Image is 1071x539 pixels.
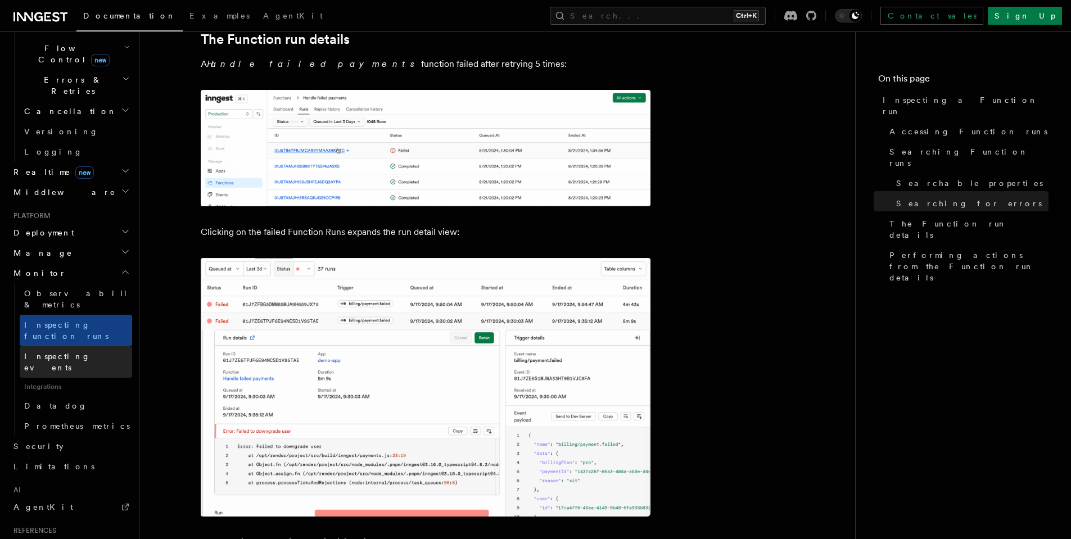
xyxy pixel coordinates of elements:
span: AI [9,486,21,495]
span: Prometheus metrics [24,422,130,431]
span: AgentKit [263,11,323,20]
span: Cancellation [20,106,117,117]
a: Inspecting function runs [20,315,132,346]
span: Inspecting a Function run [883,94,1049,117]
a: Accessing Function runs [885,121,1049,142]
span: Integrations [20,378,132,396]
span: Limitations [13,462,94,471]
span: Inspecting events [24,352,91,372]
a: Security [9,436,132,456]
span: References [9,526,56,535]
img: The "Handle failed payments" Function runs list features a run in a failing state. [201,90,650,206]
span: Documentation [83,11,176,20]
span: Inspecting function runs [24,320,109,341]
a: The Function run details [885,214,1049,245]
span: Deployment [9,227,74,238]
em: Handle failed payments [207,58,421,69]
span: Manage [9,247,73,259]
span: Security [13,442,64,451]
a: Documentation [76,3,183,31]
span: Logging [24,147,83,156]
span: Observability & metrics [24,289,140,309]
a: Versioning [20,121,132,142]
div: Monitor [9,283,132,436]
a: Datadog [20,396,132,416]
p: Clicking on the failed Function Runs expands the run detail view: [201,224,650,240]
a: Inspecting a Function run [878,90,1049,121]
span: Versioning [24,127,98,136]
span: Searching Function runs [889,146,1049,169]
span: Searchable properties [896,178,1043,189]
a: Limitations [9,456,132,477]
img: The Function run details view displays the event payload on the left, some technical attributes (... [201,258,650,517]
a: AgentKit [9,497,132,517]
button: Search...Ctrl+K [550,7,766,25]
button: Monitor [9,263,132,283]
span: new [91,54,110,66]
span: Errors & Retries [20,74,122,97]
span: Searching for errors [896,198,1042,209]
a: The Function run details [201,31,350,47]
a: Examples [183,3,256,30]
a: Contact sales [880,7,983,25]
a: AgentKit [256,3,329,30]
kbd: Ctrl+K [734,10,759,21]
span: AgentKit [13,502,73,511]
a: Searchable properties [892,173,1049,193]
span: Middleware [9,187,116,198]
span: Platform [9,211,51,220]
span: new [75,166,94,179]
span: Performing actions from the Function run details [889,250,1049,283]
span: Flow Control [20,43,124,65]
a: Logging [20,142,132,162]
button: Manage [9,243,132,263]
span: Datadog [24,401,87,410]
span: Monitor [9,268,66,279]
span: Accessing Function runs [889,126,1047,137]
button: Realtimenew [9,162,132,182]
span: Examples [189,11,250,20]
a: Inspecting events [20,346,132,378]
a: Searching Function runs [885,142,1049,173]
h4: On this page [878,72,1049,90]
button: Cancellation [20,101,132,121]
button: Toggle dark mode [835,9,862,22]
button: Middleware [9,182,132,202]
a: Observability & metrics [20,283,132,315]
button: Flow Controlnew [20,38,132,70]
span: The Function run details [889,218,1049,241]
button: Errors & Retries [20,70,132,101]
a: Prometheus metrics [20,416,132,436]
a: Sign Up [988,7,1062,25]
a: Searching for errors [892,193,1049,214]
a: Performing actions from the Function run details [885,245,1049,288]
p: A function failed after retrying 5 times: [201,56,650,72]
span: Realtime [9,166,94,178]
button: Deployment [9,223,132,243]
